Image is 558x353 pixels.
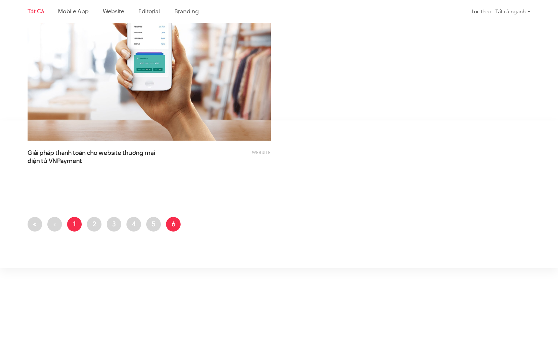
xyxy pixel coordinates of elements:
[87,217,101,232] a: 2
[53,219,56,229] span: ‹
[138,7,160,15] a: Editorial
[33,219,37,229] span: «
[28,157,82,165] span: điện tử VNPayment
[126,217,141,232] a: 4
[174,7,198,15] a: Branding
[103,7,124,15] a: Website
[67,217,82,232] a: 1
[495,6,530,17] div: Tất cả ngành
[252,149,271,155] a: Website
[28,149,157,165] span: Giải pháp thanh toán cho website thương mại
[28,7,44,15] a: Tất cả
[107,217,121,232] a: 3
[146,217,161,232] a: 5
[472,6,492,17] div: Lọc theo:
[28,149,157,165] a: Giải pháp thanh toán cho website thương mạiđiện tử VNPayment
[58,7,88,15] a: Mobile app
